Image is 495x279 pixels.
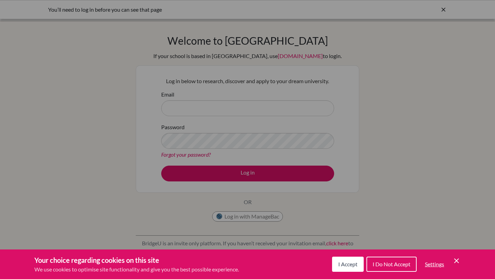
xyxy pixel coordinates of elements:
button: I Accept [332,257,364,272]
span: I Accept [338,261,357,267]
button: I Do Not Accept [366,257,417,272]
button: Settings [419,257,450,271]
span: I Do Not Accept [373,261,410,267]
p: We use cookies to optimise site functionality and give you the best possible experience. [34,265,239,274]
button: Save and close [452,257,461,265]
span: Settings [425,261,444,267]
h3: Your choice regarding cookies on this site [34,255,239,265]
